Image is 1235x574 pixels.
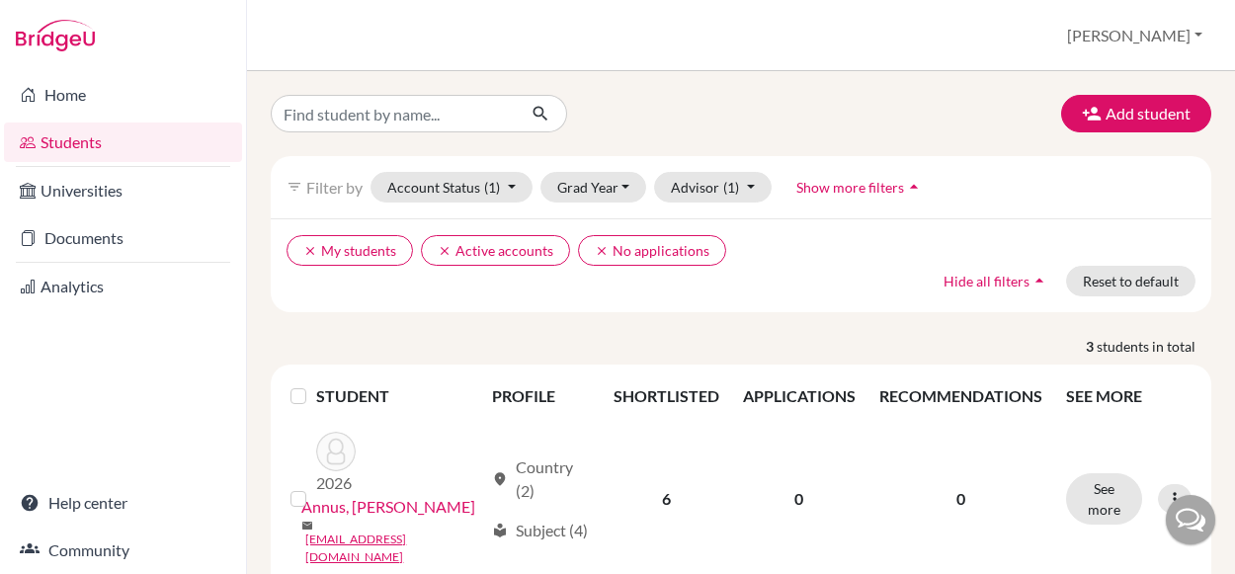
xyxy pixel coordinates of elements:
[796,179,904,196] span: Show more filters
[731,372,867,420] th: APPLICATIONS
[492,519,588,542] div: Subject (4)
[306,178,363,197] span: Filter by
[4,123,242,162] a: Students
[492,455,590,503] div: Country (2)
[287,179,302,195] i: filter_list
[540,172,647,203] button: Grad Year
[602,372,731,420] th: SHORTLISTED
[301,495,475,519] a: Annus, [PERSON_NAME]
[305,531,482,566] a: [EMAIL_ADDRESS][DOMAIN_NAME]
[4,171,242,210] a: Universities
[287,235,413,266] button: clearMy students
[4,531,242,570] a: Community
[421,235,570,266] button: clearActive accounts
[301,520,313,532] span: mail
[484,179,500,196] span: (1)
[867,372,1054,420] th: RECOMMENDATIONS
[4,218,242,258] a: Documents
[904,177,924,197] i: arrow_drop_up
[1086,336,1097,357] strong: 3
[492,523,508,538] span: local_library
[1061,95,1211,132] button: Add student
[492,471,508,487] span: location_on
[16,20,95,51] img: Bridge-U
[4,75,242,115] a: Home
[1029,271,1049,290] i: arrow_drop_up
[4,483,242,523] a: Help center
[1066,473,1142,525] button: See more
[1097,336,1211,357] span: students in total
[578,235,726,266] button: clearNo applications
[316,372,479,420] th: STUDENT
[370,172,533,203] button: Account Status(1)
[780,172,941,203] button: Show more filtersarrow_drop_up
[480,372,602,420] th: PROFILE
[654,172,772,203] button: Advisor(1)
[1066,266,1195,296] button: Reset to default
[927,266,1066,296] button: Hide all filtersarrow_drop_up
[1058,17,1211,54] button: [PERSON_NAME]
[879,487,1042,511] p: 0
[303,244,317,258] i: clear
[944,273,1029,289] span: Hide all filters
[1054,372,1203,420] th: SEE MORE
[271,95,516,132] input: Find student by name...
[595,244,609,258] i: clear
[723,179,739,196] span: (1)
[316,471,356,495] p: 2026
[4,267,242,306] a: Analytics
[438,244,452,258] i: clear
[316,432,356,471] img: Annus, Dorottya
